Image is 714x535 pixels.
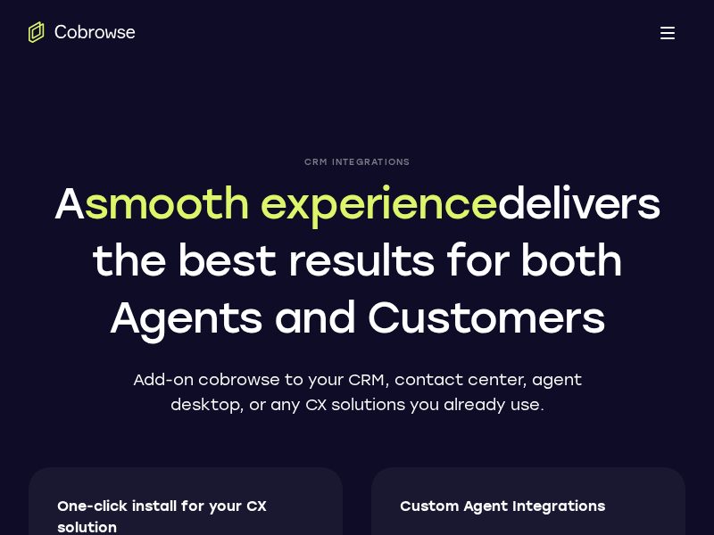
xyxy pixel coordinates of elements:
[29,157,685,168] p: CRM Integrations
[29,175,685,346] h1: A delivers the best results for both Agents and Customers
[400,496,657,517] p: Custom Agent Integrations
[84,177,497,229] span: smooth experience
[124,367,590,417] p: Add-on cobrowse to your CRM, contact center, agent desktop, or any CX solutions you already use.
[29,21,136,43] a: Go to the home page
